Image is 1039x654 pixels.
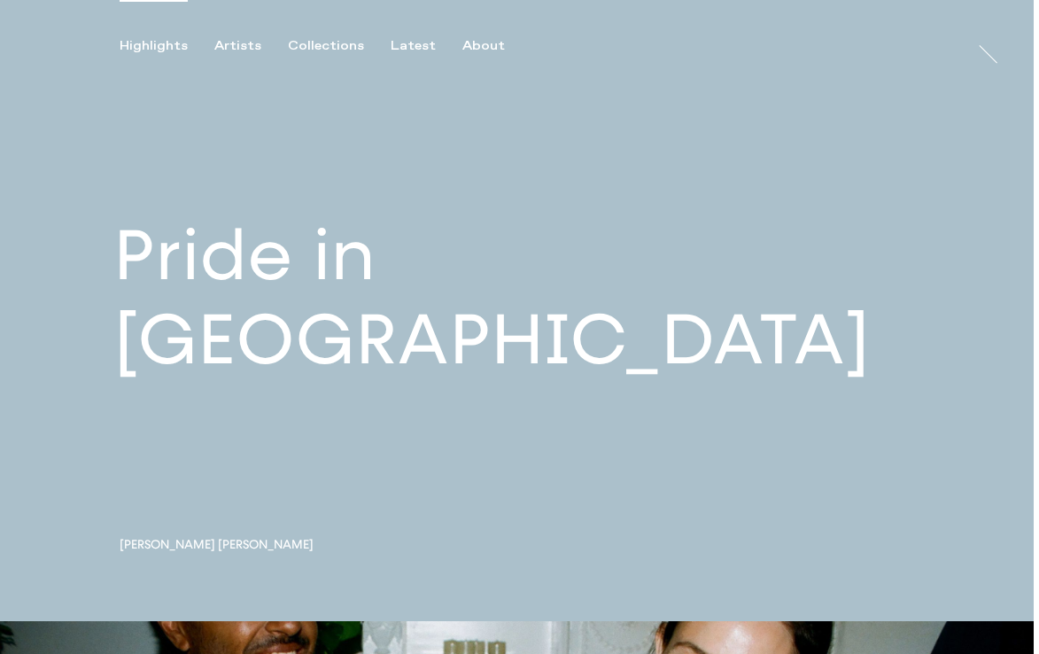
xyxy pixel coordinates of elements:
[214,38,288,54] button: Artists
[391,38,436,54] div: Latest
[288,38,391,54] button: Collections
[120,38,188,54] div: Highlights
[214,38,261,54] div: Artists
[462,38,531,54] button: About
[288,38,364,54] div: Collections
[462,38,505,54] div: About
[391,38,462,54] button: Latest
[120,38,214,54] button: Highlights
